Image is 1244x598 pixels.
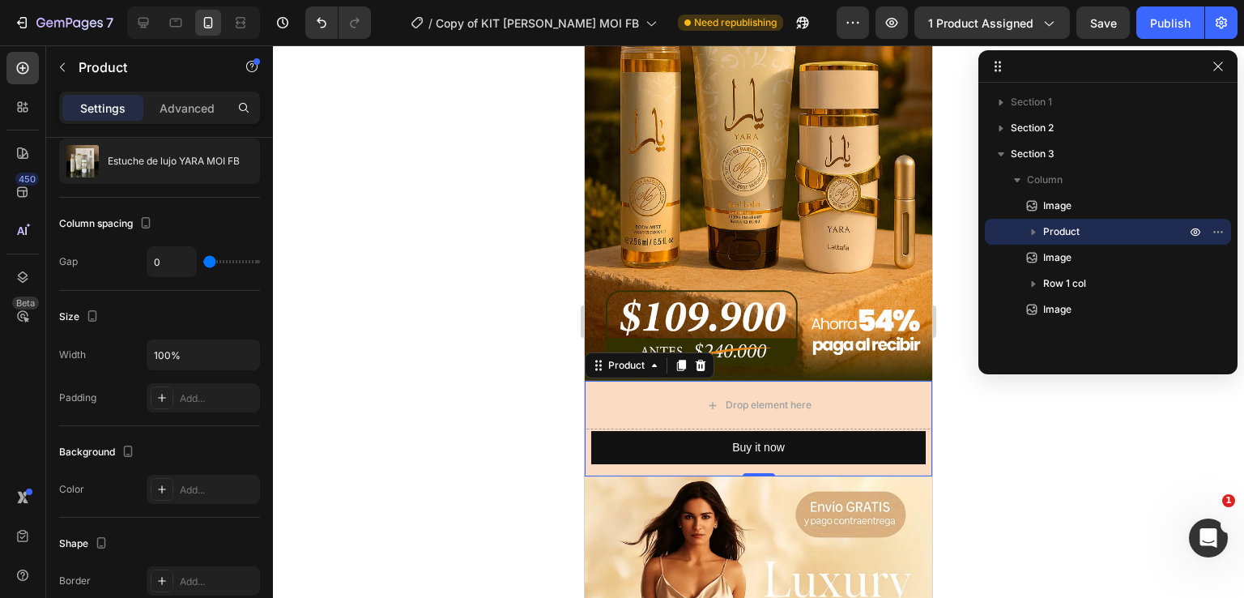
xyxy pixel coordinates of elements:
[15,173,39,186] div: 450
[1011,146,1054,162] span: Section 3
[80,100,126,117] p: Settings
[585,45,932,598] iframe: Design area
[180,391,256,406] div: Add...
[106,13,113,32] p: 7
[59,391,96,405] div: Padding
[147,340,259,369] input: Auto
[12,297,39,310] div: Beta
[694,15,777,30] span: Need republishing
[59,306,102,328] div: Size
[305,6,371,39] div: Undo/Redo
[914,6,1070,39] button: 1 product assigned
[1090,16,1117,30] span: Save
[59,533,111,555] div: Shape
[1150,15,1191,32] div: Publish
[59,348,86,362] div: Width
[1043,224,1080,240] span: Product
[59,213,155,235] div: Column spacing
[108,156,240,167] p: Estuche de lujo YARA MOI FB
[1043,250,1071,266] span: Image
[1136,6,1204,39] button: Publish
[66,145,99,177] img: product feature img
[160,100,215,117] p: Advanced
[1011,94,1052,110] span: Section 1
[428,15,432,32] span: /
[59,442,138,463] div: Background
[1222,494,1235,507] span: 1
[6,6,121,39] button: 7
[436,15,639,32] span: Copy of KIT [PERSON_NAME] MOI FB
[1189,519,1228,557] iframe: Intercom live chat
[1027,172,1063,188] span: Column
[59,574,91,588] div: Border
[180,483,256,498] div: Add...
[59,254,78,269] div: Gap
[1043,301,1071,318] span: Image
[79,58,216,77] p: Product
[147,247,196,276] input: Auto
[59,482,84,497] div: Color
[180,575,256,589] div: Add...
[1043,198,1071,214] span: Image
[928,15,1033,32] span: 1 product assigned
[1043,276,1086,292] span: Row 1 col
[1011,120,1054,136] span: Section 2
[1076,6,1130,39] button: Save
